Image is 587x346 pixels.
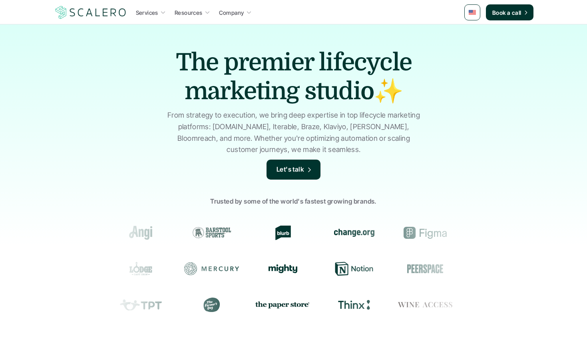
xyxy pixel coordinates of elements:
[326,262,382,276] div: Notion
[398,262,453,276] div: Peerspace
[492,8,521,17] p: Book a call
[255,264,310,273] div: Mighty Networks
[277,164,304,175] p: Let's talk
[326,226,382,240] div: change.org
[398,226,453,240] div: Figma
[136,8,158,17] p: Services
[154,48,434,106] h1: The premier lifecycle marketing studio✨
[219,8,244,17] p: Company
[469,262,524,276] div: Resy
[54,5,127,20] img: Scalero company logo
[255,226,310,240] div: Blurb
[398,298,453,312] div: Wine Access
[267,160,321,180] a: Let's talk
[477,228,515,238] img: Groome
[326,298,382,312] div: Thinx
[184,298,239,312] div: The Farmer's Dog
[164,110,424,156] p: From strategy to execution, we bring deep expertise in top lifecycle marketing platforms: [DOMAIN...
[184,262,239,276] div: Mercury
[113,262,168,276] div: Lodge Cast Iron
[469,298,524,312] div: Prose
[486,4,533,20] a: Book a call
[184,226,239,240] div: Barstool
[113,298,168,312] div: Teachers Pay Teachers
[175,8,203,17] p: Resources
[113,226,168,240] div: Angi
[255,300,310,310] img: the paper store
